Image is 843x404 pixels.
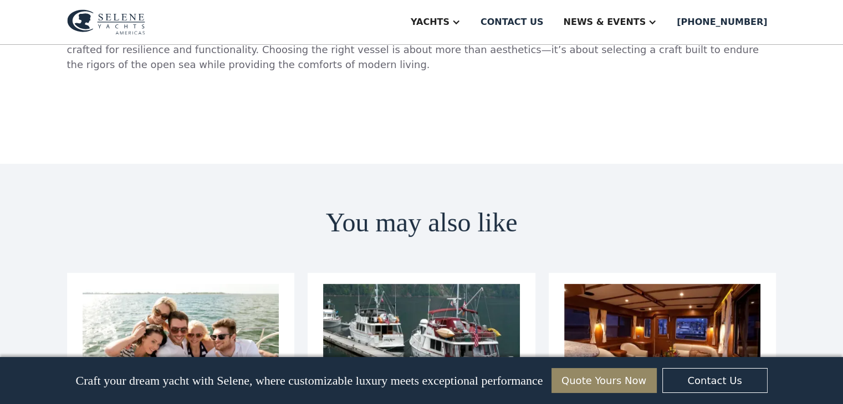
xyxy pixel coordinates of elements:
h2: You may also like [326,208,518,237]
img: logo [67,9,145,35]
a: Contact Us [662,368,768,393]
div: News & EVENTS [563,15,646,29]
div: [PHONE_NUMBER] [677,15,767,29]
div: Yachts [411,15,449,29]
a: Quote Yours Now [551,368,657,393]
div: Contact us [481,15,544,29]
p: Craft your dream yacht with Selene, where customizable luxury meets exceptional performance [75,374,543,388]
